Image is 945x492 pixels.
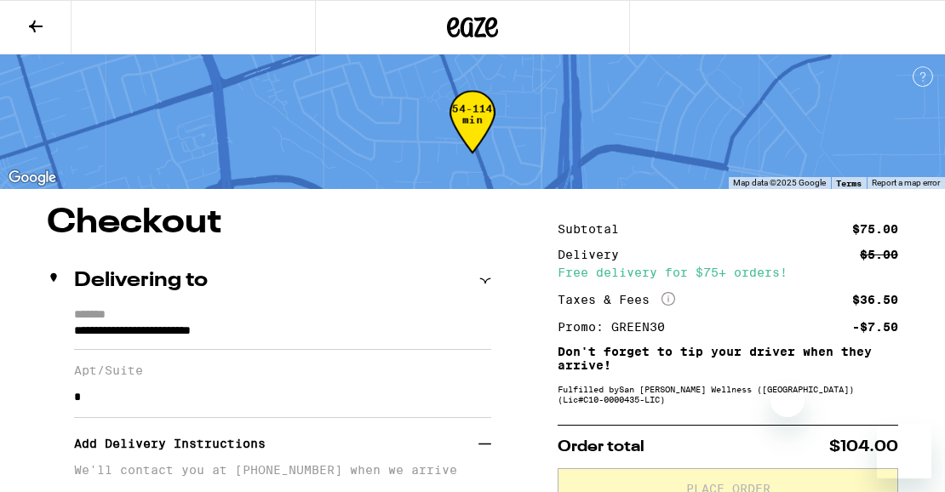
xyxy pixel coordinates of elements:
span: $104.00 [829,439,898,455]
h1: Checkout [47,206,491,240]
div: 54-114 min [450,103,495,167]
div: $36.50 [852,294,898,306]
span: Map data ©2025 Google [733,178,826,187]
label: Apt/Suite [74,363,491,377]
a: Terms [836,178,862,188]
img: Google [4,167,60,189]
div: Promo: GREEN30 [558,321,677,333]
div: Free delivery for $75+ orders! [558,266,898,278]
div: Subtotal [558,223,631,235]
div: Taxes & Fees [558,292,675,307]
a: Open this area in Google Maps (opens a new window) [4,167,60,189]
p: Don't forget to tip your driver when they arrive! [558,345,898,372]
h3: Add Delivery Instructions [74,424,478,463]
div: Fulfilled by San [PERSON_NAME] Wellness ([GEOGRAPHIC_DATA]) (Lic# C10-0000435-LIC ) [558,384,898,404]
div: $5.00 [860,249,898,260]
iframe: Button to launch messaging window [877,424,931,478]
p: We'll contact you at [PHONE_NUMBER] when we arrive [74,463,491,477]
div: Delivery [558,249,631,260]
a: Report a map error [872,178,940,187]
span: Order total [558,439,644,455]
h2: Delivering to [74,271,208,291]
iframe: Close message [770,383,805,417]
div: -$7.50 [852,321,898,333]
div: $75.00 [852,223,898,235]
